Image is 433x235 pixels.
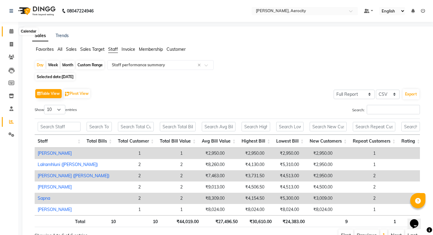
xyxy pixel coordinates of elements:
[335,204,379,215] td: 1
[267,170,302,181] td: ₹4,513.00
[379,181,427,193] td: 0
[144,148,186,159] td: 1
[67,2,94,19] b: 08047224946
[275,215,308,227] th: ₹24,383.00
[198,62,203,68] span: Clear all
[80,47,105,52] span: Sales Target
[401,122,420,131] input: Search Rating
[335,159,379,170] td: 1
[144,170,186,181] td: 2
[157,135,199,148] th: Total Bill Value: activate to sort column ascending
[36,47,54,52] span: Favorites
[84,135,115,148] th: Total Bills: activate to sort column ascending
[407,211,427,229] iframe: chat widget
[267,159,302,170] td: ₹5,310.00
[351,215,399,227] th: 1
[310,122,347,131] input: Search New Customers
[38,195,50,201] a: Sapna
[242,122,270,131] input: Search Highest Bill
[186,170,228,181] td: ₹7,463.00
[273,135,307,148] th: Lowest Bill: activate to sort column ascending
[112,148,144,159] td: 1
[228,148,267,159] td: ₹2,950.00
[144,193,186,204] td: 2
[241,215,275,227] th: ₹30,610.00
[267,193,302,204] td: ₹5,300.00
[379,170,427,181] td: 0
[302,181,335,193] td: ₹4,500.00
[38,150,72,156] a: [PERSON_NAME]
[118,122,154,131] input: Search Total Customer
[44,105,65,114] select: Showentries
[202,215,241,227] th: ₹27,496.50
[186,148,228,159] td: ₹2,950.00
[65,92,70,96] img: pivot.png
[112,159,144,170] td: 2
[112,181,144,193] td: 2
[302,148,335,159] td: ₹2,950.00
[38,122,81,131] input: Search Staff
[15,2,57,19] img: logo
[239,135,273,148] th: Highest Bill: activate to sort column ascending
[76,61,104,69] div: Custom Range
[335,181,379,193] td: 2
[186,181,228,193] td: ₹9,013.00
[398,135,423,148] th: Rating: activate to sort column ascending
[367,105,420,114] input: Search:
[35,135,84,148] th: Staff: activate to sort column ascending
[144,204,186,215] td: 1
[62,74,74,79] span: [DATE]
[228,204,267,215] td: ₹8,024.00
[38,207,72,212] a: [PERSON_NAME]
[302,170,335,181] td: ₹2,950.00
[112,170,144,181] td: 2
[186,159,228,170] td: ₹8,260.00
[186,204,228,215] td: ₹8,024.00
[199,135,239,148] th: Avg Bill Value: activate to sort column ascending
[335,170,379,181] td: 2
[307,135,350,148] th: New Customers: activate to sort column ascending
[66,47,77,52] span: Sales
[108,47,118,52] span: Staff
[57,47,62,52] span: All
[144,159,186,170] td: 2
[379,204,427,215] td: 0
[202,122,235,131] input: Search Avg Bill Value
[35,73,75,81] span: Selected date:
[335,193,379,204] td: 2
[267,204,302,215] td: ₹8,024.00
[144,181,186,193] td: 2
[350,135,398,148] th: Repeat Customers: activate to sort column ascending
[186,193,228,204] td: ₹8,309.00
[35,61,45,69] div: Day
[64,89,90,98] button: Pivot View
[167,47,186,52] span: Customer
[403,89,419,99] button: Export
[61,61,75,69] div: Month
[87,122,112,131] input: Search Total Bills
[38,162,98,167] a: Lalramhluni ([PERSON_NAME])
[38,184,72,190] a: [PERSON_NAME]
[122,47,135,52] span: Invoice
[112,204,144,215] td: 1
[38,173,109,178] a: [PERSON_NAME] ([PERSON_NAME])
[139,47,163,52] span: Membership
[161,215,202,227] th: ₹44,019.00
[56,33,69,38] a: Trends
[35,89,62,98] button: Table View
[335,148,379,159] td: 1
[353,122,395,131] input: Search Repeat Customers
[228,181,267,193] td: ₹4,506.50
[88,215,119,227] th: 10
[352,105,420,114] label: Search:
[379,148,427,159] td: 0
[302,193,335,204] td: ₹3,009.00
[46,61,60,69] div: Week
[112,193,144,204] td: 2
[379,159,427,170] td: 1
[308,215,351,227] th: 9
[267,181,302,193] td: ₹4,513.00
[35,215,88,227] th: Total
[228,193,267,204] td: ₹4,154.50
[35,105,77,114] label: Show entries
